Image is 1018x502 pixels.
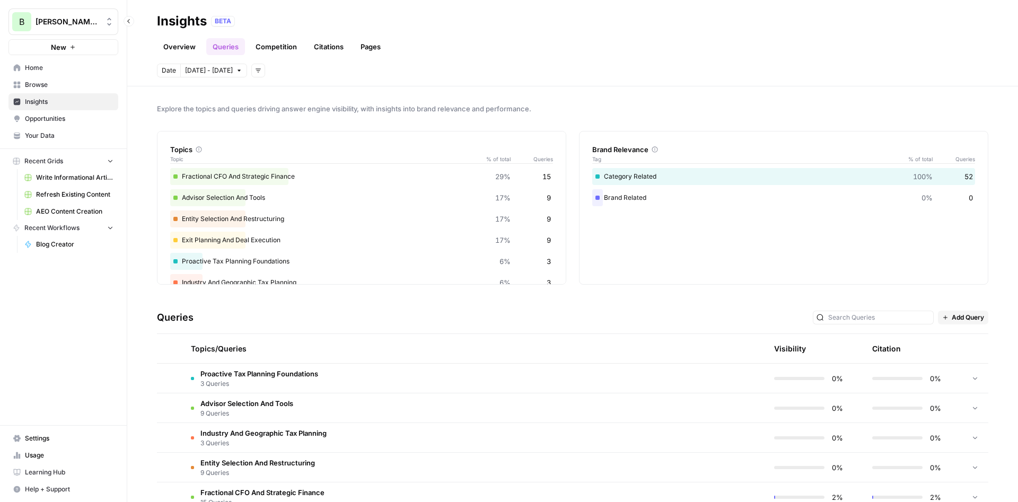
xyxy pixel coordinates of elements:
a: Usage [8,447,118,464]
span: AEO Content Creation [36,207,113,216]
button: Recent Grids [8,153,118,169]
span: Home [25,63,113,73]
a: Refresh Existing Content [20,186,118,203]
span: 0% [929,403,941,413]
span: 9 [547,192,551,203]
span: 3 [547,256,551,267]
span: Industry And Geographic Tax Planning [200,428,327,438]
span: Advisor Selection And Tools [200,398,293,409]
div: BETA [211,16,235,27]
button: Add Query [938,311,988,324]
span: Help + Support [25,485,113,494]
span: Explore the topics and queries driving answer engine visibility, with insights into brand relevan... [157,103,988,114]
a: AEO Content Creation [20,203,118,220]
span: 0% [831,462,843,473]
span: 3 Queries [200,379,318,389]
div: Fractional CFO And Strategic Finance [170,168,553,185]
span: Proactive Tax Planning Foundations [200,368,318,379]
span: Blog Creator [36,240,113,249]
span: 0 [969,192,973,203]
a: Blog Creator [20,236,118,253]
div: Insights [157,13,207,30]
a: Write Informational Article (1) [20,169,118,186]
input: Search Queries [828,312,930,323]
a: Citations [308,38,350,55]
div: Topics [170,144,553,155]
span: 0% [929,373,941,384]
div: Brand Relevance [592,144,975,155]
span: New [51,42,66,52]
a: Queries [206,38,245,55]
span: Recent Workflows [24,223,80,233]
div: Visibility [774,344,806,354]
span: 17% [495,235,511,245]
span: 0% [831,433,843,443]
button: New [8,39,118,55]
span: [PERSON_NAME] Financials [36,16,100,27]
span: 15 [542,171,551,182]
a: Pages [354,38,387,55]
button: Recent Workflows [8,220,118,236]
a: Overview [157,38,202,55]
span: 9 Queries [200,468,315,478]
div: Proactive Tax Planning Foundations [170,253,553,270]
span: 29% [495,171,511,182]
span: 0% [831,403,843,413]
button: Workspace: Bennett Financials [8,8,118,35]
span: Learning Hub [25,468,113,477]
span: Recent Grids [24,156,63,166]
span: Browse [25,80,113,90]
span: 9 [547,214,551,224]
button: [DATE] - [DATE] [180,64,247,77]
span: 17% [495,214,511,224]
span: 6% [499,277,511,288]
a: Learning Hub [8,464,118,481]
span: Write Informational Article (1) [36,173,113,182]
span: B [19,15,24,28]
span: 17% [495,192,511,203]
div: Entity Selection And Restructuring [170,210,553,227]
span: Entity Selection And Restructuring [200,457,315,468]
span: 9 [547,235,551,245]
span: 0% [831,373,843,384]
span: Add Query [952,313,984,322]
a: Opportunities [8,110,118,127]
a: Your Data [8,127,118,144]
span: Topic [170,155,479,163]
span: Opportunities [25,114,113,124]
div: Brand Related [592,189,975,206]
span: Queries [511,155,553,163]
span: Your Data [25,131,113,140]
span: 0% [922,192,933,203]
a: Insights [8,93,118,110]
span: % of total [901,155,933,163]
span: Date [162,66,176,75]
span: Tag [592,155,901,163]
button: Help + Support [8,481,118,498]
span: Fractional CFO And Strategic Finance [200,487,324,498]
span: Queries [933,155,975,163]
span: Refresh Existing Content [36,190,113,199]
span: 0% [929,462,941,473]
span: 0% [929,433,941,443]
span: Settings [25,434,113,443]
span: % of total [479,155,511,163]
span: 9 Queries [200,409,293,418]
a: Home [8,59,118,76]
span: 3 [547,277,551,288]
a: Settings [8,430,118,447]
a: Browse [8,76,118,93]
div: Category Related [592,168,975,185]
span: 100% [913,171,933,182]
div: Topics/Queries [191,334,656,363]
div: Industry And Geographic Tax Planning [170,274,553,291]
span: Insights [25,97,113,107]
h3: Queries [157,310,194,325]
div: Citation [872,334,901,363]
span: 6% [499,256,511,267]
div: Advisor Selection And Tools [170,189,553,206]
span: 52 [964,171,973,182]
div: Exit Planning And Deal Execution [170,232,553,249]
a: Competition [249,38,303,55]
span: Usage [25,451,113,460]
